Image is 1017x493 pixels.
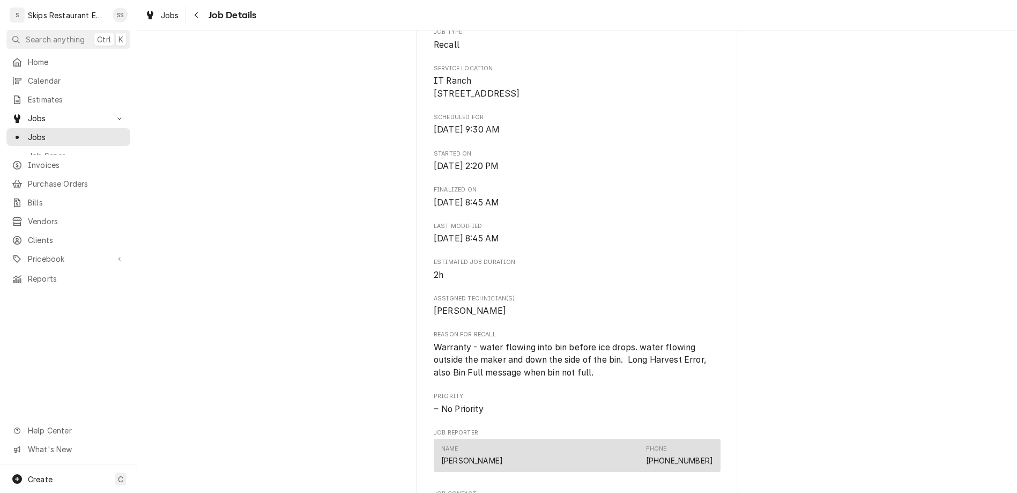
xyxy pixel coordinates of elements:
span: Purchase Orders [28,178,125,189]
span: [DATE] 8:45 AM [434,233,499,244]
a: [PHONE_NUMBER] [646,456,713,465]
div: Assigned Technician(s) [434,295,721,318]
span: Warranty - water flowing into bin before ice drops. water flowing outside the maker and down the ... [434,342,709,378]
span: Finalized On [434,196,721,209]
span: Last Modified [434,232,721,245]
div: Finalized On [434,186,721,209]
a: Reports [6,270,130,288]
a: Calendar [6,72,130,90]
span: Pricebook [28,253,109,264]
a: Go to Help Center [6,422,130,439]
span: Recall [434,40,459,50]
a: Clients [6,231,130,249]
span: Job Series [28,150,125,161]
a: Bills [6,194,130,211]
div: Scheduled For [434,113,721,136]
span: [DATE] 2:20 PM [434,161,499,171]
div: SS [113,8,128,23]
span: Assigned Technician(s) [434,305,721,318]
span: Reason For Recall [434,330,721,339]
div: Service Location [434,64,721,100]
button: Search anythingCtrlK [6,30,130,49]
span: Vendors [28,216,125,227]
a: Jobs [6,128,130,146]
span: IT Ranch [STREET_ADDRESS] [434,76,520,99]
div: Name [441,445,458,453]
span: Job Reporter [434,429,721,437]
div: Priority [434,392,721,415]
span: Started On [434,160,721,173]
span: Service Location [434,64,721,73]
span: Started On [434,150,721,158]
span: What's New [28,444,124,455]
span: Scheduled For [434,123,721,136]
div: S [10,8,25,23]
span: Scheduled For [434,113,721,122]
span: Create [28,475,53,484]
div: Reason For Recall [434,330,721,379]
span: Clients [28,234,125,246]
a: Estimates [6,91,130,108]
div: Started On [434,150,721,173]
button: Navigate back [188,6,205,24]
span: Reports [28,273,125,284]
span: Jobs [28,131,125,143]
span: [DATE] 8:45 AM [434,197,499,208]
span: [PERSON_NAME] [434,306,506,316]
span: Search anything [26,34,85,45]
a: Vendors [6,212,130,230]
span: Priority [434,392,721,401]
div: Phone [646,445,713,466]
span: Jobs [28,113,109,124]
span: Jobs [161,10,179,21]
div: Name [441,445,503,466]
div: Phone [646,445,667,453]
span: Home [28,56,125,68]
span: Job Details [205,8,257,23]
div: Contact [434,439,721,472]
span: 2h [434,270,443,280]
a: Go to What's New [6,440,130,458]
span: [DATE] 9:30 AM [434,124,500,135]
span: Priority [434,403,721,416]
span: Estimated Job Duration [434,269,721,282]
a: Go to Pricebook [6,250,130,268]
span: C [118,474,123,485]
span: Finalized On [434,186,721,194]
a: Jobs [140,6,183,24]
span: Job Type [434,39,721,51]
div: Skips Restaurant Equipment [28,10,107,21]
div: Estimated Job Duration [434,258,721,281]
span: Last Modified [434,222,721,231]
span: Estimates [28,94,125,105]
span: Assigned Technician(s) [434,295,721,303]
a: Home [6,53,130,71]
a: Go to Jobs [6,109,130,127]
div: Job Type [434,28,721,51]
div: Job Reporter [434,429,721,477]
span: Invoices [28,159,125,171]
a: Invoices [6,156,130,174]
span: Estimated Job Duration [434,258,721,267]
div: Last Modified [434,222,721,245]
div: [PERSON_NAME] [441,455,503,466]
span: Job Type [434,28,721,36]
span: K [118,34,123,45]
a: Purchase Orders [6,175,130,193]
span: Ctrl [97,34,111,45]
div: Job Reporter List [434,439,721,476]
div: No Priority [434,403,721,416]
span: Service Location [434,75,721,100]
span: Help Center [28,425,124,436]
span: Calendar [28,75,125,86]
span: Reason For Recall [434,341,721,379]
span: Bills [28,197,125,208]
div: Shan Skipper's Avatar [113,8,128,23]
a: Job Series [6,147,130,165]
